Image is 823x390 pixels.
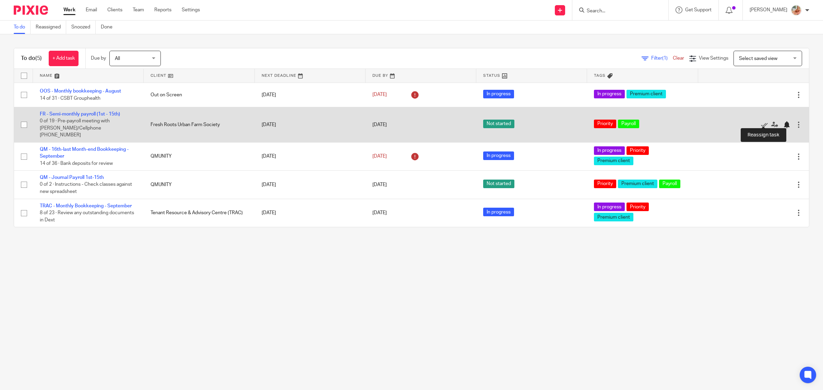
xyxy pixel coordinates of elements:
a: OOS - Monthly bookkeeping - August [40,89,121,94]
span: Filter [651,56,673,61]
img: MIC.jpg [791,5,802,16]
span: [DATE] [372,154,387,159]
td: [DATE] [255,142,366,170]
td: Out on Screen [144,83,254,107]
span: [DATE] [372,93,387,97]
td: QMUNITY [144,171,254,199]
span: Priority [627,146,649,155]
span: Premium client [618,180,657,188]
a: Team [133,7,144,13]
a: QM - Journal Payroll 1st-15th [40,175,104,180]
h1: To do [21,55,42,62]
span: (1) [662,56,668,61]
span: [DATE] [372,122,387,127]
span: 0 of 2 · Instructions - Check classes against new spreadsheet [40,182,132,194]
td: [DATE] [255,199,366,227]
a: Work [63,7,75,13]
span: Priority [627,203,649,211]
p: [PERSON_NAME] [750,7,787,13]
a: Settings [182,7,200,13]
p: Due by [91,55,106,62]
span: Get Support [685,8,712,12]
a: Clients [107,7,122,13]
a: Done [101,21,118,34]
span: In progress [483,208,514,216]
span: Payroll [659,180,680,188]
a: + Add task [49,51,79,66]
span: View Settings [699,56,728,61]
span: Select saved view [739,56,777,61]
td: [DATE] [255,171,366,199]
td: Tenant Resource & Advisory Centre (TRAC) [144,199,254,227]
span: Premium client [627,90,666,98]
span: Premium client [594,157,633,165]
span: 14 of 36 · Bank deposits for review [40,161,113,166]
span: Premium client [594,213,633,221]
a: Snoozed [71,21,96,34]
span: In progress [483,90,514,98]
img: Pixie [14,5,48,15]
span: Tags [594,74,606,77]
span: 8 of 23 · Review any outstanding documents in Dext [40,210,134,222]
span: Priority [594,180,616,188]
td: QMUNITY [144,142,254,170]
a: TRAC - Monthly Bookkeeping - September [40,204,132,208]
span: (5) [35,56,42,61]
span: 14 of 31 · CSBT Grouphealth [40,96,100,101]
a: To do [14,21,31,34]
span: In progress [483,151,514,160]
span: All [115,56,120,61]
span: Priority [594,120,616,128]
a: Reports [154,7,171,13]
a: Reassigned [36,21,66,34]
span: In progress [594,90,625,98]
a: Email [86,7,97,13]
span: In progress [594,146,625,155]
span: [DATE] [372,210,387,215]
td: Fresh Roots Urban Farm Society [144,107,254,142]
a: QM - 16th-last Month-end Bookkeeping - September [40,147,129,159]
td: [DATE] [255,107,366,142]
td: [DATE] [255,83,366,107]
span: In progress [594,203,625,211]
a: Mark as done [761,121,771,128]
span: 0 of 19 · Pre-payroll meeting with [PERSON_NAME]/Cellphone [PHONE_NUMBER] [40,119,110,138]
a: Clear [673,56,684,61]
span: [DATE] [372,182,387,187]
span: Not started [483,180,514,188]
span: Payroll [618,120,639,128]
input: Search [586,8,648,14]
a: FR - Semi-monthly payroll (1st - 15th) [40,112,120,117]
span: Not started [483,120,514,128]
